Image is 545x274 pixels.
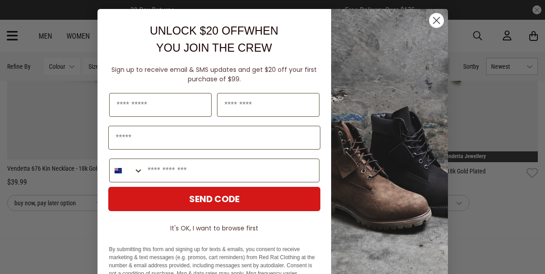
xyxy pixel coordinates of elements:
[150,24,244,37] span: UNLOCK $20 OFF
[115,167,122,174] img: New Zealand
[108,126,320,150] input: Email
[244,24,278,37] span: WHEN
[111,65,317,84] span: Sign up to receive email & SMS updates and get $20 off your first purchase of $99.
[109,93,212,117] input: First Name
[156,41,272,54] span: YOU JOIN THE CREW
[110,159,143,182] button: Search Countries
[108,220,320,236] button: It's OK, I want to browse first
[7,4,34,31] button: Open LiveChat chat widget
[108,187,320,211] button: SEND CODE
[429,13,444,28] button: Close dialog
